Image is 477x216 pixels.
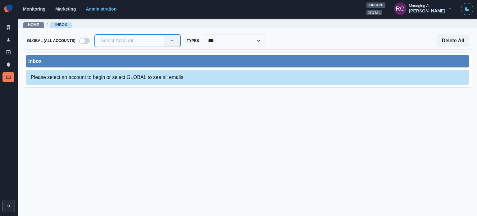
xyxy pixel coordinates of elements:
button: Expand [2,200,15,212]
a: Marketing [55,7,76,11]
div: Please select an account to begin or select GLOBAL to see all emails. [26,70,469,85]
span: Types [185,38,200,44]
a: Inbox [55,23,67,27]
span: Global (All Accounts) [26,38,77,44]
button: Delete All [437,34,469,47]
span: 0 total [366,10,382,16]
a: Users [2,35,14,45]
a: Draft Posts [2,47,14,57]
a: Administration [86,7,116,11]
nav: breadcrumb [23,21,72,28]
span: / [47,21,48,28]
a: Home [28,23,39,27]
div: Managing As [409,4,430,8]
a: Notifications [2,60,14,70]
div: Russel Gabiosa [396,1,405,16]
button: Toggle Mode [461,3,473,15]
button: Managing As[PERSON_NAME] [389,2,457,15]
a: Monitoring [23,7,45,11]
div: [PERSON_NAME] [409,8,445,14]
a: Clients [2,22,14,32]
span: 0 urgent [366,2,385,8]
a: Inbox [2,72,14,82]
div: Inbox [28,57,467,65]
